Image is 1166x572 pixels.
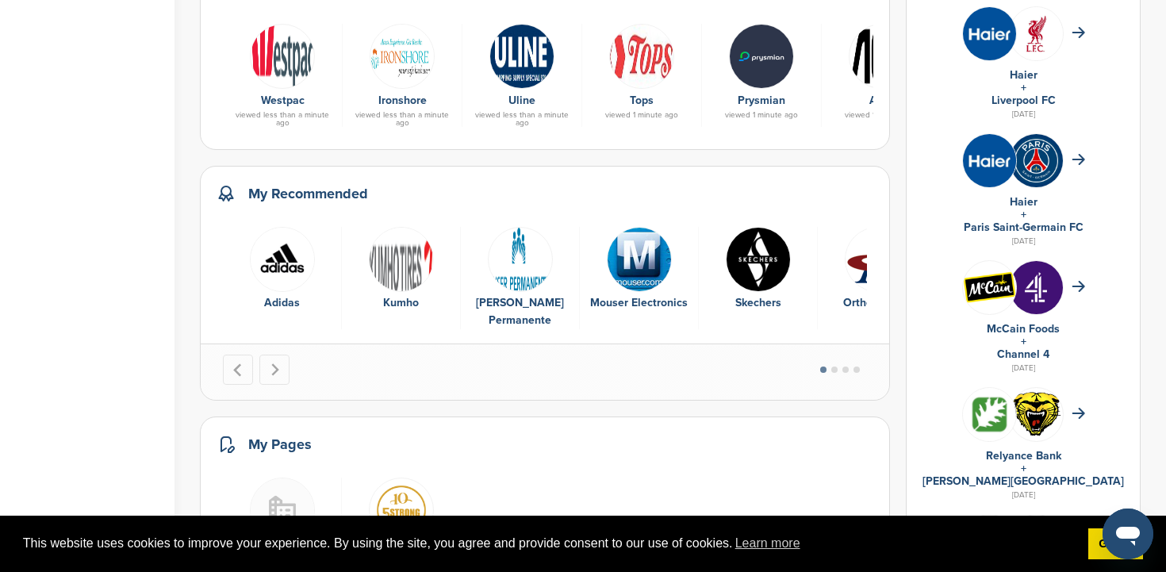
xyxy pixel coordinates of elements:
img: Data [607,227,672,292]
img: Design img dhsqmo [1010,391,1063,437]
a: Prysmian logo scaled [710,24,813,87]
a: Data [PERSON_NAME] Permanente [469,227,571,330]
button: Next slide [259,355,290,385]
div: viewed less than a minute ago [470,111,573,127]
img: Ctknvhwm 400x400 [1010,261,1063,314]
a: 8nczzt4r 400x400 Skechers [707,227,809,313]
a: Data [590,24,693,87]
img: Open uri20141112 50798 1gyzy02 [963,271,1016,303]
a: Ironshore [378,94,427,107]
div: viewed 1 minute ago [830,111,933,119]
a: Tops [630,94,654,107]
a: + [1021,208,1026,221]
button: Go to last slide [223,355,253,385]
a: 5 strong 10 years plain gold 2 [350,478,453,541]
a: + [1021,335,1026,348]
img: Data [609,24,674,89]
a: Logo [351,24,454,87]
div: viewed less than a minute ago [231,111,334,127]
div: Adidas [231,294,333,312]
a: Uline logo [470,24,573,87]
div: viewed 1 minute ago [590,111,693,119]
a: Data Kumho [350,227,452,313]
div: viewed 1 minute ago [710,111,813,119]
a: Data Mouser Electronics [588,227,690,313]
ul: Select a slide to show [807,364,873,376]
img: 8nczzt4r 400x400 [726,227,791,292]
button: Go to page 2 [831,367,838,373]
img: Lbdn4 vk 400x400 [1010,7,1063,60]
div: 1 of 16 [223,227,342,330]
button: Go to page 1 [820,367,827,373]
img: Hwjxykur 400x400 [250,227,315,292]
div: 5 of 16 [699,227,818,330]
img: Data [845,227,910,292]
a: + [1021,462,1026,475]
a: Paris Saint-Germain FC [964,221,1084,234]
div: [DATE] [922,488,1124,502]
div: [DATE] [922,361,1124,375]
img: Logo [370,24,435,89]
a: Haier [1010,195,1038,209]
img: 5 strong 10 years plain gold 2 [369,478,434,543]
img: Fh8myeok 400x400 [963,134,1016,187]
div: [PERSON_NAME] Permanente [469,294,571,329]
a: Buildingmissing [231,478,333,541]
img: Buildingmissing [250,478,315,543]
a: learn more about cookies [733,532,803,555]
a: Haier [1010,68,1038,82]
div: 4 of 16 [580,227,699,330]
div: Skechers [707,294,809,312]
img: Fh8myeok 400x400 [963,7,1016,60]
a: Channel 4 [997,347,1049,361]
a: Hwjxykur 400x400 Adidas [231,227,333,313]
a: Aoc international logo.svg [830,24,933,87]
img: Data [488,227,553,292]
img: Data [369,227,434,292]
button: Go to page 3 [842,367,849,373]
img: Prysmian logo scaled [729,24,794,89]
img: Uline logo [489,24,554,89]
div: [DATE] [922,107,1124,121]
div: viewed less than a minute ago [351,111,454,127]
img: Odp7hoyt 400x400 [963,388,1016,441]
img: Aoc international logo.svg [849,24,914,89]
div: [DATE] [922,234,1124,248]
span: This website uses cookies to improve your experience. By using the site, you agree and provide co... [23,532,1076,555]
button: Go to page 4 [853,367,860,373]
img: Westp [250,24,315,89]
a: Liverpool FC [991,94,1056,107]
div: 6 of 16 [818,227,937,330]
a: Westp [231,24,334,87]
a: dismiss cookie message [1088,528,1143,560]
div: Mouser Electronics [588,294,690,312]
div: 3 of 16 [461,227,580,330]
h2: My Recommended [248,182,368,205]
div: 2 of 16 [342,227,461,330]
div: OrthoAtlanta [826,294,928,312]
a: Prysmian [738,94,785,107]
a: AOC [869,94,894,107]
a: McCain Foods [987,322,1060,336]
img: 0x7wxqi8 400x400 [1010,134,1063,187]
a: [PERSON_NAME][GEOGRAPHIC_DATA] [922,474,1124,488]
a: + [1021,81,1026,94]
iframe: Button to launch messaging window [1103,509,1153,559]
a: Westpac [261,94,305,107]
a: Relyance Bank [986,449,1061,463]
h2: My Pages [248,433,312,455]
div: Kumho [350,294,452,312]
a: Uline [508,94,535,107]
